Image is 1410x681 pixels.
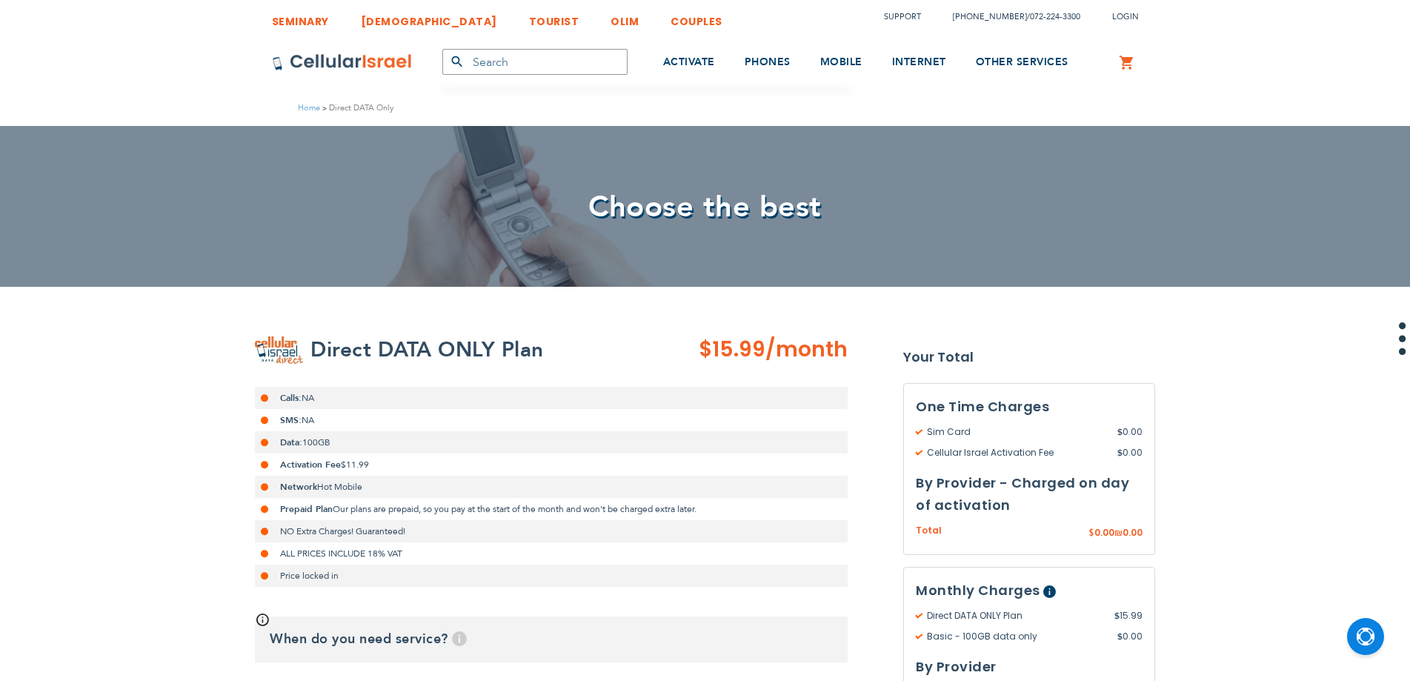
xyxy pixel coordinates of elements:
span: Help [1043,585,1056,598]
span: 0.00 [1117,630,1143,643]
a: INTERNET [892,35,946,90]
strong: SMS: [280,414,302,426]
li: Price locked in [255,565,848,587]
h3: When do you need service? [255,617,848,662]
a: ACTIVATE [663,35,715,90]
li: 100GB [255,431,848,454]
a: Support [884,11,921,22]
strong: Data: [280,436,302,448]
span: ACTIVATE [663,55,715,69]
li: NA [255,387,848,409]
span: MOBILE [820,55,862,69]
span: Hot Mobile [317,481,362,493]
a: [PHONE_NUMBER] [953,11,1027,22]
span: Basic - 100GB data only [916,630,1117,643]
span: $ [1117,630,1123,643]
span: PHONES [745,55,791,69]
li: ALL PRICES INCLUDE 18% VAT [255,542,848,565]
span: 0.00 [1094,526,1114,539]
li: Direct DATA Only [320,101,393,115]
a: COUPLES [671,4,722,31]
input: Search [442,49,628,75]
span: $ [1117,446,1123,459]
strong: Prepaid Plan [280,503,333,515]
a: OTHER SERVICES [976,35,1068,90]
a: 072-224-3300 [1030,11,1080,22]
span: $15.99 [699,335,765,364]
span: Sim Card [916,425,1117,439]
h3: By Provider [916,656,1143,678]
strong: Network [280,481,317,493]
img: Direct DATA Only [255,336,303,364]
strong: Activation Fee [280,459,341,471]
h3: By Provider - Charged on day of activation [916,472,1143,516]
li: / [938,6,1080,27]
span: 0.00 [1117,425,1143,439]
img: Cellular Israel Logo [272,53,413,71]
span: 0.00 [1123,526,1143,539]
span: Help [452,631,467,646]
a: TOURIST [529,4,579,31]
span: ₪ [1114,527,1123,540]
h3: One Time Charges [916,396,1143,418]
span: $ [1117,425,1123,439]
a: MOBILE [820,35,862,90]
h2: Direct DATA ONLY Plan [310,335,544,365]
a: [DEMOGRAPHIC_DATA] [361,4,497,31]
span: OTHER SERVICES [976,55,1068,69]
span: $11.99 [341,459,369,471]
li: NO Extra Charges! Guaranteed! [255,520,848,542]
span: Cellular Israel Activation Fee [916,446,1117,459]
span: Login [1112,11,1139,22]
a: Home [298,102,320,113]
li: NA [255,409,848,431]
span: $ [1088,527,1094,540]
span: $ [1114,609,1120,622]
strong: Calls: [280,392,302,404]
a: OLIM [611,4,639,31]
span: INTERNET [892,55,946,69]
a: SEMINARY [272,4,329,31]
span: Our plans are prepaid, so you pay at the start of the month and won't be charged extra later. [333,503,696,515]
span: 15.99 [1114,609,1143,622]
span: Total [916,524,942,538]
a: PHONES [745,35,791,90]
span: /month [765,335,848,365]
span: Direct DATA ONLY Plan [916,609,1114,622]
span: Choose the best [588,187,822,227]
span: 0.00 [1117,446,1143,459]
strong: Your Total [903,346,1155,368]
span: Monthly Charges [916,581,1040,599]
